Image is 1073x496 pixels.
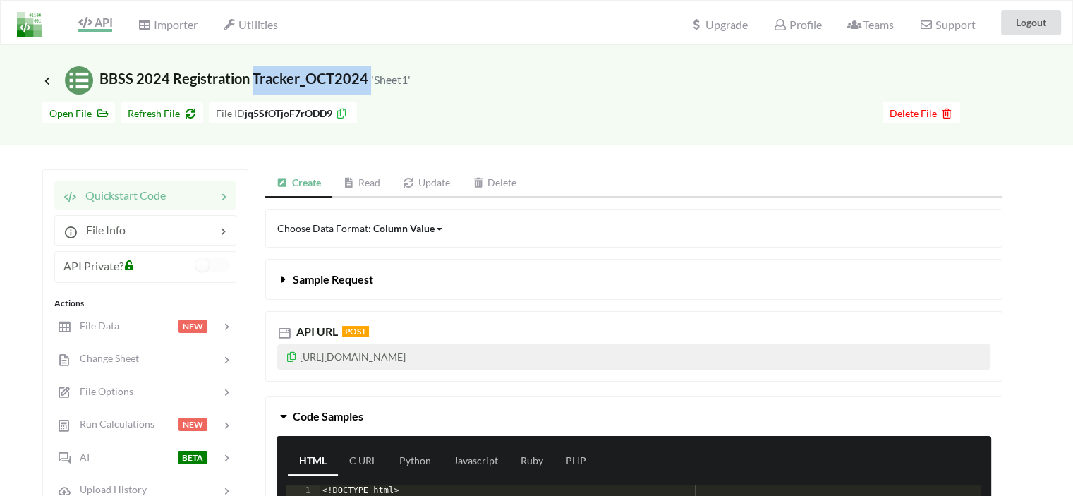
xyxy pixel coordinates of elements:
[138,18,197,31] span: Importer
[554,447,598,476] a: PHP
[178,320,207,333] span: NEW
[392,169,461,198] a: Update
[71,418,154,430] span: Run Calculations
[71,451,90,463] span: AI
[883,102,960,123] button: Delete File
[338,447,388,476] a: C URL
[17,12,42,37] img: LogoIcon.png
[54,297,236,310] div: Actions
[78,223,126,236] span: File Info
[690,19,748,30] span: Upgrade
[71,320,119,332] span: File Data
[223,18,277,31] span: Utilities
[388,447,442,476] a: Python
[128,107,196,119] span: Refresh File
[919,19,975,30] span: Support
[847,18,894,31] span: Teams
[286,485,320,495] div: 1
[49,107,108,119] span: Open File
[890,107,953,119] span: Delete File
[63,259,123,272] span: API Private?
[332,169,392,198] a: Read
[245,107,332,119] b: jq5SfOTjoF7rODD9
[373,221,435,236] div: Column Value
[71,352,139,364] span: Change Sheet
[266,260,1002,299] button: Sample Request
[293,325,338,338] span: API URL
[216,107,245,119] span: File ID
[1001,10,1061,35] button: Logout
[71,483,147,495] span: Upload History
[371,73,411,86] small: 'Sheet1'
[342,326,369,337] span: POST
[293,409,363,423] span: Code Samples
[265,169,332,198] a: Create
[277,344,990,370] p: [URL][DOMAIN_NAME]
[77,188,166,202] span: Quickstart Code
[178,451,207,464] span: BETA
[121,102,203,123] button: Refresh File
[71,385,133,397] span: File Options
[266,397,1002,436] button: Code Samples
[65,66,93,95] img: /static/media/sheets.7a1b7961.svg
[442,447,509,476] a: Javascript
[773,18,821,31] span: Profile
[277,222,444,234] span: Choose Data Format:
[42,70,411,87] span: BBSS 2024 Registration Tracker_OCT2024
[509,447,554,476] a: Ruby
[461,169,528,198] a: Delete
[78,16,112,29] span: API
[288,447,338,476] a: HTML
[178,418,207,431] span: NEW
[293,272,373,286] span: Sample Request
[42,102,115,123] button: Open File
